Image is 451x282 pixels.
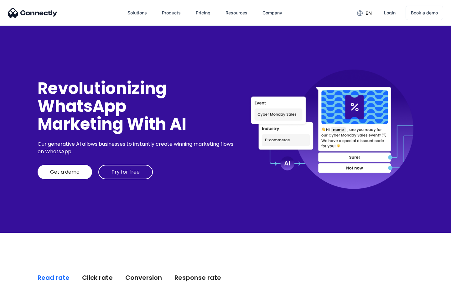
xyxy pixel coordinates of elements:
div: Revolutionizing WhatsApp Marketing With AI [38,79,236,133]
div: Login [384,8,396,17]
a: Pricing [191,5,215,20]
div: Pricing [196,8,210,17]
a: Get a demo [38,165,92,179]
a: Try for free [98,165,153,179]
div: Click rate [82,273,113,282]
div: Products [162,8,181,17]
div: Company [262,8,282,17]
div: Conversion [125,273,162,282]
a: Login [379,5,401,20]
img: Connectly Logo [8,8,57,18]
div: Response rate [174,273,221,282]
div: Try for free [111,169,140,175]
div: Read rate [38,273,70,282]
div: Resources [225,8,247,17]
div: Our generative AI allows businesses to instantly create winning marketing flows on WhatsApp. [38,140,236,155]
a: Book a demo [406,6,443,20]
div: Get a demo [50,169,80,175]
div: Solutions [127,8,147,17]
div: en [365,9,372,18]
